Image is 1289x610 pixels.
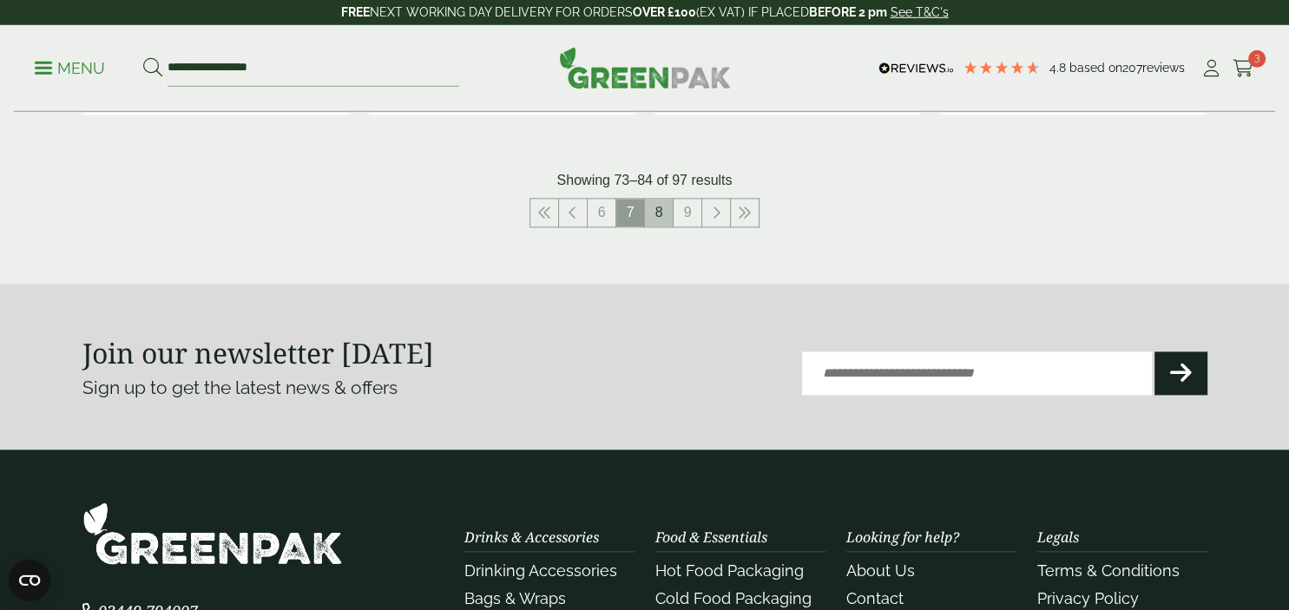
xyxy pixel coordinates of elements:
span: 207 [1122,61,1142,75]
a: Bags & Wraps [464,590,566,608]
a: Drinking Accessories [464,562,617,580]
a: Terms & Conditions [1037,562,1180,580]
a: Menu [35,58,105,75]
span: 3 [1248,50,1266,68]
div: 4.79 Stars [963,60,1041,75]
p: Menu [35,58,105,79]
a: Hot Food Packaging [655,562,804,580]
p: Sign up to get the latest news & offers [82,375,589,403]
a: About Us [846,562,915,580]
a: 3 [1233,56,1254,82]
a: 6 [588,200,615,227]
span: 4.8 [1049,61,1069,75]
strong: BEFORE 2 pm [809,5,887,19]
a: See T&C's [891,5,949,19]
span: Based on [1069,61,1122,75]
img: REVIEWS.io [878,62,954,75]
strong: OVER £100 [633,5,696,19]
a: Cold Food Packaging [655,590,812,608]
strong: Join our newsletter [DATE] [82,335,434,372]
a: 8 [645,200,673,227]
p: Showing 73–84 of 97 results [557,171,733,192]
button: Open CMP widget [9,560,50,601]
a: Contact [846,590,904,608]
a: 9 [674,200,701,227]
span: 7 [616,200,644,227]
i: Cart [1233,60,1254,77]
span: reviews [1142,61,1185,75]
img: GreenPak Supplies [82,502,343,566]
img: GreenPak Supplies [559,47,731,89]
i: My Account [1200,60,1222,77]
strong: FREE [341,5,370,19]
a: Privacy Policy [1037,590,1139,608]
